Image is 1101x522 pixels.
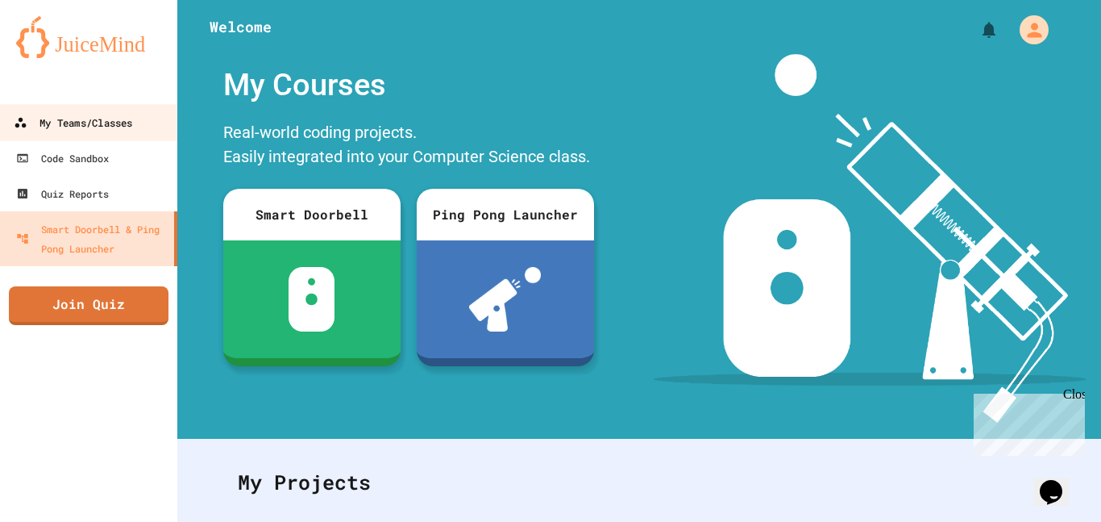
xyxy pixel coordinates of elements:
[6,6,111,102] div: Chat with us now!Close
[9,286,168,325] a: Join Quiz
[949,16,1003,44] div: My Notifications
[1003,11,1053,48] div: My Account
[215,116,602,177] div: Real-world coding projects. Easily integrated into your Computer Science class.
[16,184,109,203] div: Quiz Reports
[1033,457,1085,506] iframe: chat widget
[222,451,1057,514] div: My Projects
[469,267,541,332] img: ppl-with-ball.png
[215,54,602,116] div: My Courses
[16,148,109,168] div: Code Sandbox
[16,16,161,58] img: logo-orange.svg
[14,113,132,133] div: My Teams/Classes
[16,219,168,258] div: Smart Doorbell & Ping Pong Launcher
[289,267,334,332] img: sdb-white.svg
[223,189,401,240] div: Smart Doorbell
[417,189,594,240] div: Ping Pong Launcher
[654,54,1086,423] img: banner-image-my-projects.png
[967,387,1085,456] iframe: chat widget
